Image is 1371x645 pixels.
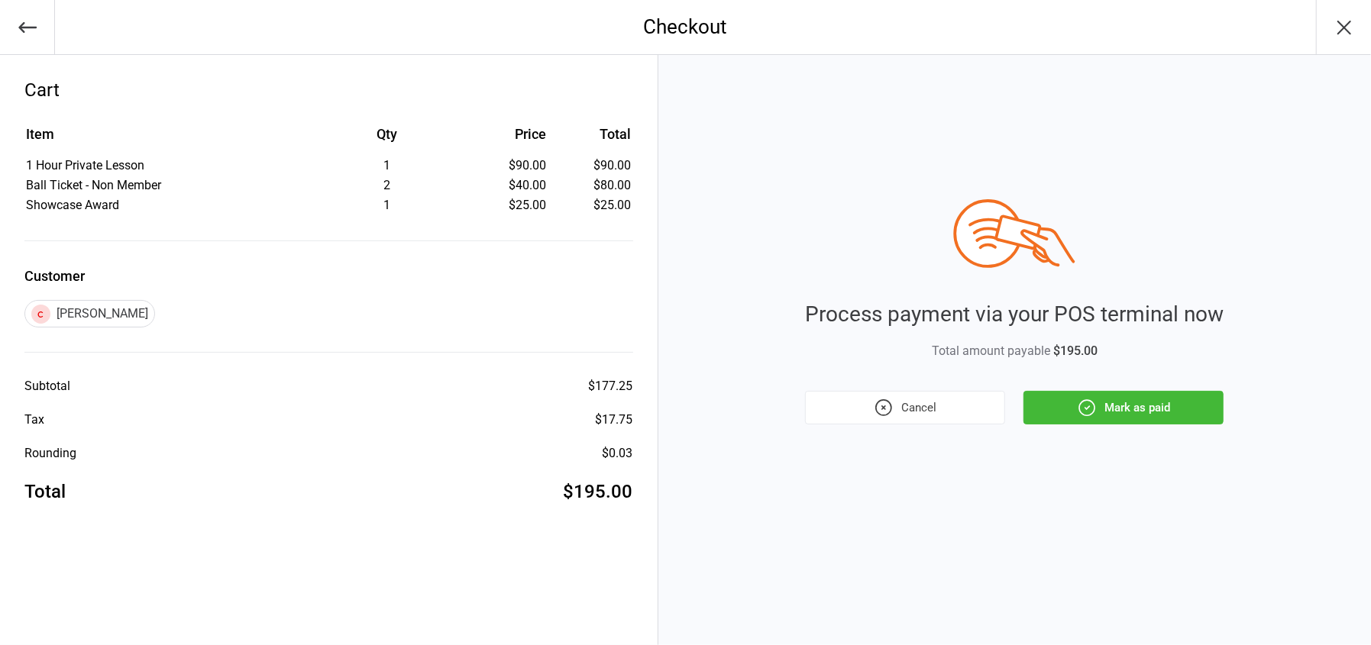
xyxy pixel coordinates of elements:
[1023,391,1224,424] button: Mark as paid
[314,176,460,195] div: 2
[589,377,633,395] div: $177.25
[596,411,633,429] div: $17.75
[24,444,76,463] div: Rounding
[552,124,632,155] th: Total
[26,158,144,173] span: 1 Hour Private Lesson
[26,124,312,155] th: Item
[805,342,1224,360] div: Total amount payable
[461,124,546,144] div: Price
[314,124,460,155] th: Qty
[24,478,66,505] div: Total
[603,444,633,463] div: $0.03
[24,266,633,286] label: Customer
[564,478,633,505] div: $195.00
[24,76,633,104] div: Cart
[552,196,632,214] td: $25.00
[26,178,161,192] span: Ball Ticket - Non Member
[314,156,460,175] div: 1
[805,391,1005,424] button: Cancel
[461,196,546,214] div: $25.00
[552,156,632,175] td: $90.00
[461,156,546,175] div: $90.00
[461,176,546,195] div: $40.00
[24,377,70,395] div: Subtotal
[314,196,460,214] div: 1
[805,298,1224,331] div: Process payment via your POS terminal now
[26,198,119,212] span: Showcase Award
[24,411,44,429] div: Tax
[24,300,155,327] div: [PERSON_NAME]
[552,176,632,195] td: $80.00
[1053,343,1098,358] span: $195.00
